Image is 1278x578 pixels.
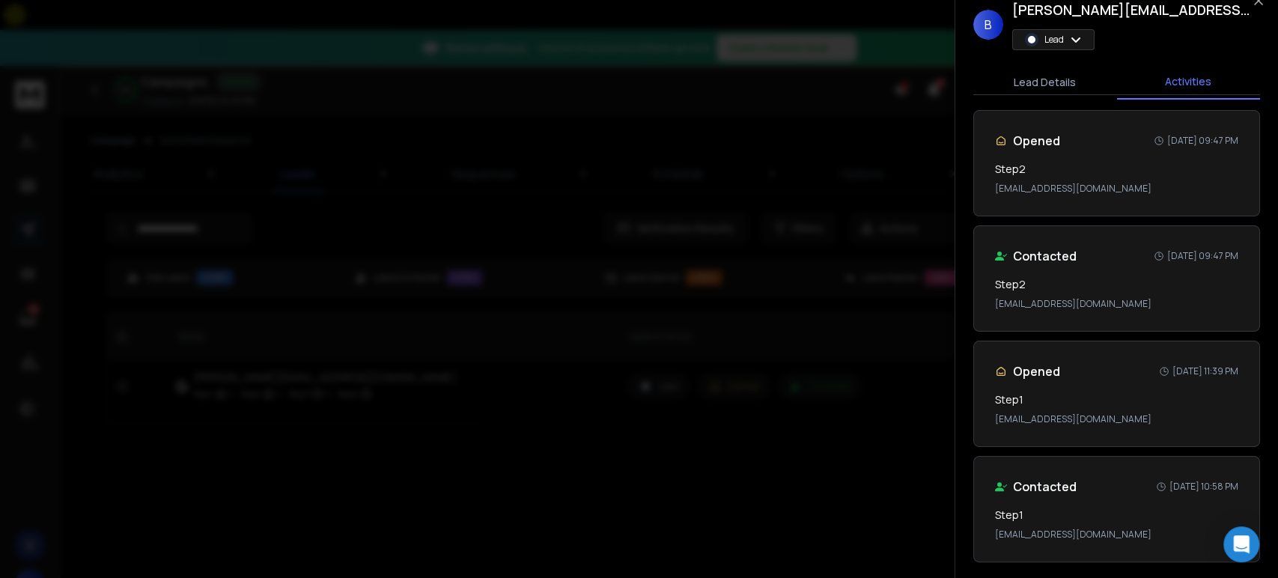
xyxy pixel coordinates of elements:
div: Contacted [995,478,1077,496]
div: Opened [995,362,1060,380]
div: Opened [995,132,1060,150]
p: [EMAIL_ADDRESS][DOMAIN_NAME] [995,183,1238,195]
div: Contacted [995,247,1077,265]
div: Open Intercom Messenger [1223,526,1259,562]
p: Lead [1044,34,1064,46]
h3: Step 2 [995,277,1026,292]
p: [EMAIL_ADDRESS][DOMAIN_NAME] [995,413,1238,425]
button: Lead Details [973,66,1117,99]
p: [DATE] 09:47 PM [1167,135,1238,147]
button: Activities [1117,65,1261,100]
p: [EMAIL_ADDRESS][DOMAIN_NAME] [995,298,1238,310]
span: B [973,10,1003,40]
p: [EMAIL_ADDRESS][DOMAIN_NAME] [995,529,1238,541]
p: [DATE] 11:39 PM [1172,365,1238,377]
h3: Step 1 [995,508,1023,523]
h3: Step 1 [995,392,1023,407]
p: [DATE] 09:47 PM [1167,250,1238,262]
p: [DATE] 10:58 PM [1169,481,1238,493]
h3: Step 2 [995,162,1026,177]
